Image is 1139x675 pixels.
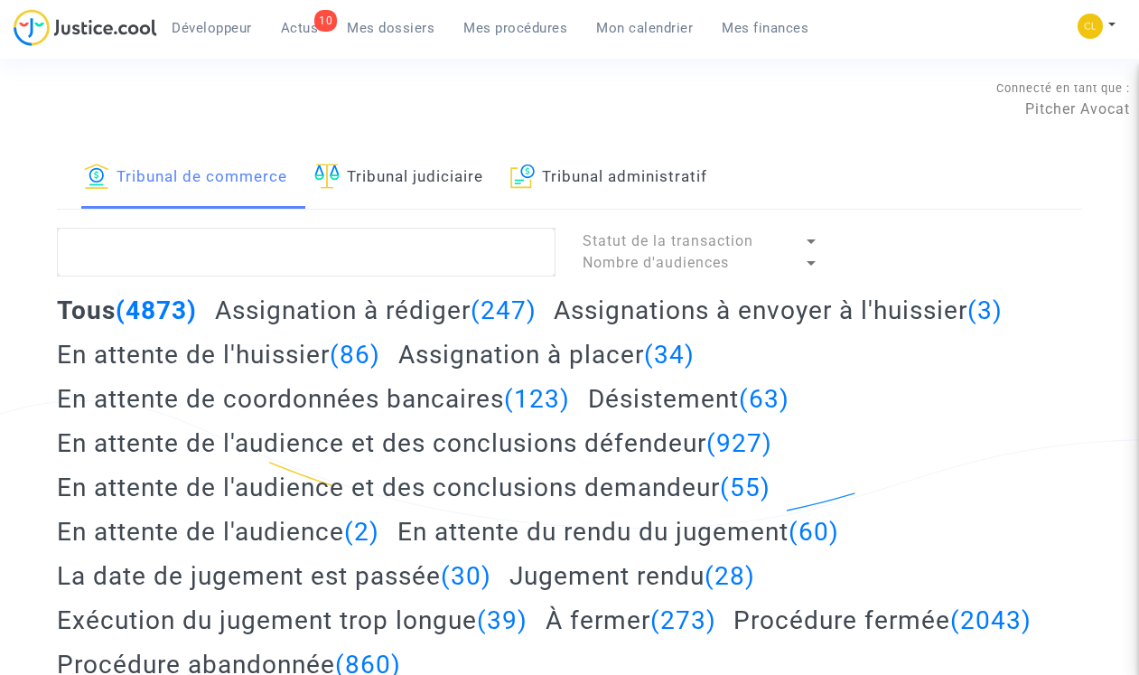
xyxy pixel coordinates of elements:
[84,164,109,189] img: icon-banque.svg
[57,516,379,548] h2: En attente de l'audience
[463,20,567,36] span: Mes procédures
[314,147,483,209] a: Tribunal judiciaire
[739,384,789,414] span: (63)
[504,384,570,414] span: (123)
[509,560,755,592] h2: Jugement rendu
[57,427,772,459] h2: En attente de l'audience et des conclusions défendeur
[582,14,707,42] a: Mon calendrier
[950,605,1032,635] span: (2043)
[477,605,527,635] span: (39)
[706,428,772,458] span: (927)
[1078,14,1103,39] img: f0b917ab549025eb3af43f3c4438ad5d
[789,517,839,547] span: (60)
[644,340,695,370] span: (34)
[57,339,380,370] h2: En attente de l'huissier
[266,14,333,42] a: 10Actus
[720,473,770,502] span: (55)
[441,561,491,591] span: (30)
[330,340,380,370] span: (86)
[510,164,535,189] img: icon-archive.svg
[84,147,287,209] a: Tribunal de commerce
[596,20,693,36] span: Mon calendrier
[588,383,789,415] h2: Désistement
[344,517,379,547] span: (2)
[554,295,1003,326] h2: Assignations à envoyer à l'huissier
[347,20,434,36] span: Mes dossiers
[722,20,808,36] span: Mes finances
[583,232,753,249] span: Statut de la transaction
[57,560,491,592] h2: La date de jugement est passée
[967,295,1003,325] span: (3)
[57,605,527,636] h2: Exécution du jugement trop longue
[57,383,570,415] h2: En attente de coordonnées bancaires
[449,14,582,42] a: Mes procédures
[583,254,729,271] span: Nombre d'audiences
[398,339,695,370] h2: Assignation à placer
[172,20,252,36] span: Développeur
[397,516,839,548] h2: En attente du rendu du jugement
[215,295,537,326] h2: Assignation à rédiger
[314,164,340,189] img: icon-faciliter-sm.svg
[314,10,337,32] div: 10
[14,9,157,46] img: jc-logo.svg
[281,20,319,36] span: Actus
[733,605,1032,636] h2: Procédure fermée
[57,472,770,503] h2: En attente de l'audience et des conclusions demandeur
[510,147,707,209] a: Tribunal administratif
[650,605,716,635] span: (273)
[705,561,755,591] span: (28)
[471,295,537,325] span: (247)
[57,295,197,326] h2: Tous
[707,14,823,42] a: Mes finances
[546,605,716,636] h2: À fermer
[332,14,449,42] a: Mes dossiers
[996,81,1130,95] span: Connecté en tant que :
[116,295,197,325] span: (4873)
[157,14,266,42] a: Développeur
